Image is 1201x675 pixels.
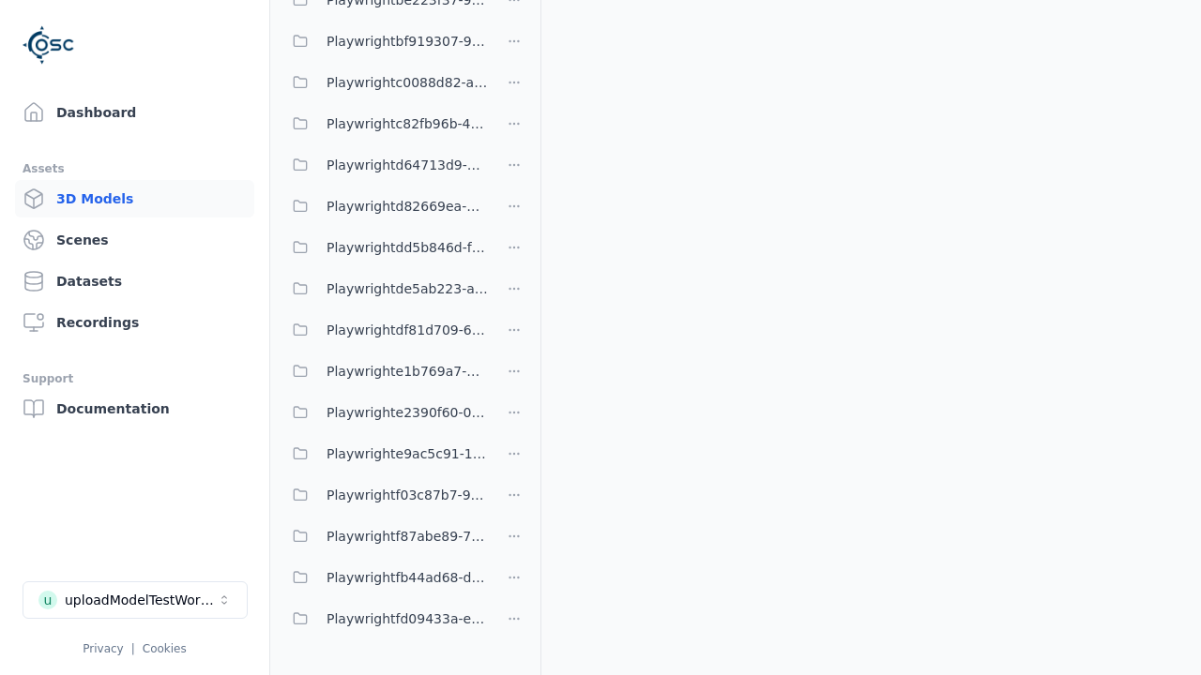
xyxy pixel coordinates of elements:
[327,154,488,176] span: Playwrightd64713d9-838e-46dc-8759-2d644763092b
[327,277,488,300] span: Playwrightde5ab223-a0f8-4a97-be4c-ac610507c281
[327,525,488,547] span: Playwrightf87abe89-795a-4558-b272-1516c46e3a97
[23,367,247,390] div: Support
[23,157,247,180] div: Assets
[281,22,488,60] button: Playwrightbf919307-9813-40e8-b932-b3a137f52714
[327,401,488,424] span: Playwrighte2390f60-03f3-479d-b54a-66d59fed9540
[327,112,488,135] span: Playwrightc82fb96b-42f5-440a-9de8-28ca47eafec2
[281,435,488,472] button: Playwrighte9ac5c91-1b2b-4bc1-b5a3-a4be549dee4f
[15,304,254,341] a: Recordings
[15,221,254,259] a: Scenes
[281,229,488,266] button: Playwrightdd5b846d-fd3c-438e-8fe9-9994751102c7
[143,642,187,655] a: Cookies
[281,476,488,514] button: Playwrightf03c87b7-9018-4775-a7d1-b47fea0411a7
[15,262,254,300] a: Datasets
[327,360,488,382] span: Playwrighte1b769a7-7552-459c-9171-81ddfa2a54bc
[23,19,75,71] img: Logo
[327,30,488,52] span: Playwrightbf919307-9813-40e8-b932-b3a137f52714
[281,146,488,184] button: Playwrightd64713d9-838e-46dc-8759-2d644763092b
[281,559,488,596] button: Playwrightfb44ad68-da23-4d2e-bdbe-6e902587d381
[327,71,488,94] span: Playwrightc0088d82-a9f4-4e8c-929c-3d42af70e123
[281,105,488,142] button: Playwrightc82fb96b-42f5-440a-9de8-28ca47eafec2
[327,484,488,506] span: Playwrightf03c87b7-9018-4775-a7d1-b47fea0411a7
[281,600,488,637] button: Playwrightfd09433a-e09a-46f2-a8d1-9ed2645adf93
[281,187,488,225] button: Playwrightd82669ea-7e85-4c9c-baa9-790b3846e5ad
[281,394,488,431] button: Playwrighte2390f60-03f3-479d-b54a-66d59fed9540
[281,352,488,390] button: Playwrighte1b769a7-7552-459c-9171-81ddfa2a54bc
[15,180,254,217] a: 3D Models
[327,442,488,465] span: Playwrighte9ac5c91-1b2b-4bc1-b5a3-a4be549dee4f
[23,581,248,619] button: Select a workspace
[327,195,488,217] span: Playwrightd82669ea-7e85-4c9c-baa9-790b3846e5ad
[65,591,217,609] div: uploadModelTestWorkspace
[131,642,135,655] span: |
[281,270,488,307] button: Playwrightde5ab223-a0f8-4a97-be4c-ac610507c281
[281,517,488,555] button: Playwrightf87abe89-795a-4558-b272-1516c46e3a97
[83,642,123,655] a: Privacy
[327,566,488,589] span: Playwrightfb44ad68-da23-4d2e-bdbe-6e902587d381
[15,390,254,427] a: Documentation
[281,311,488,349] button: Playwrightdf81d709-6511-4a67-8e35-601024cdf8cb
[327,319,488,341] span: Playwrightdf81d709-6511-4a67-8e35-601024cdf8cb
[327,607,488,630] span: Playwrightfd09433a-e09a-46f2-a8d1-9ed2645adf93
[15,94,254,131] a: Dashboard
[281,64,488,101] button: Playwrightc0088d82-a9f4-4e8c-929c-3d42af70e123
[327,236,488,259] span: Playwrightdd5b846d-fd3c-438e-8fe9-9994751102c7
[38,591,57,609] div: u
